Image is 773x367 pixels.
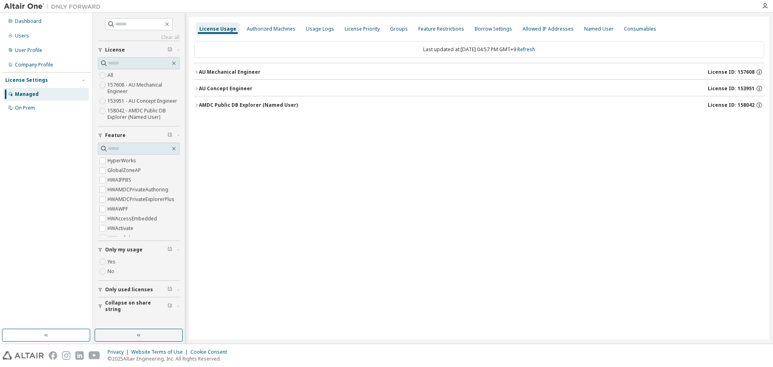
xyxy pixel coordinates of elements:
[89,351,100,360] img: youtube.svg
[584,26,614,32] div: Named User
[107,233,133,243] label: HWAcufwh
[98,34,180,41] a: Clear all
[107,349,131,355] div: Privacy
[107,175,133,185] label: HWAIFPBS
[523,26,574,32] div: Allowed IP Addresses
[167,303,172,309] span: Clear filter
[5,77,48,83] div: License Settings
[107,96,179,106] label: 153951 - AU Concept Engineer
[708,69,754,75] span: License ID: 157608
[131,349,190,355] div: Website Terms of Use
[107,204,130,214] label: HWAWPF
[624,26,656,32] div: Consumables
[105,247,143,253] span: Only my usage
[98,297,180,315] button: Collapse on share string
[107,70,115,80] label: All
[15,91,39,97] div: Managed
[708,102,754,108] span: License ID: 158042
[475,26,512,32] div: Borrow Settings
[105,132,126,139] span: Feature
[194,63,764,81] button: AU Mechanical EngineerLicense ID: 157608
[15,47,42,54] div: User Profile
[98,241,180,259] button: Only my usage
[194,96,764,114] button: AMDC Public DB Explorer (Named User)License ID: 158042
[306,26,334,32] div: Usage Logs
[167,132,172,139] span: Clear filter
[107,257,117,267] label: Yes
[107,355,232,362] p: © 2025 Altair Engineering, Inc. All Rights Reserved.
[107,267,116,276] label: No
[107,156,138,166] label: HyperWorks
[199,85,252,92] div: AU Concept Engineer
[390,26,408,32] div: Groups
[98,281,180,299] button: Only used licenses
[517,46,535,53] a: Refresh
[62,351,70,360] img: instagram.svg
[15,18,41,25] div: Dashboard
[75,351,84,360] img: linkedin.svg
[107,80,180,96] label: 157608 - AU Mechanical Engineer
[107,195,176,204] label: HWAMDCPrivateExplorerPlus
[194,80,764,97] button: AU Concept EngineerLicense ID: 153951
[345,26,380,32] div: License Priority
[167,47,172,53] span: Clear filter
[167,247,172,253] span: Clear filter
[167,286,172,293] span: Clear filter
[105,300,167,313] span: Collapse on share string
[194,41,764,58] div: Last updated at: [DATE] 04:57 PM GMT+9
[98,41,180,59] button: License
[15,33,29,39] div: Users
[190,349,232,355] div: Cookie Consent
[418,26,464,32] div: Feature Restrictions
[49,351,57,360] img: facebook.svg
[107,185,170,195] label: HWAMDCPrivateAuthoring
[98,126,180,144] button: Feature
[199,69,260,75] div: AU Mechanical Engineer
[105,47,125,53] span: License
[107,214,159,224] label: HWAccessEmbedded
[107,224,135,233] label: HWActivate
[15,62,53,68] div: Company Profile
[107,166,143,175] label: GlobalZoneAP
[107,106,180,122] label: 158042 - AMDC Public DB Explorer (Named User)
[2,351,44,360] img: altair_logo.svg
[4,2,105,10] img: Altair One
[199,26,236,32] div: License Usage
[199,102,298,108] div: AMDC Public DB Explorer (Named User)
[708,85,754,92] span: License ID: 153951
[15,105,35,111] div: On Prem
[105,286,153,293] span: Only used licenses
[247,26,296,32] div: Authorized Machines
